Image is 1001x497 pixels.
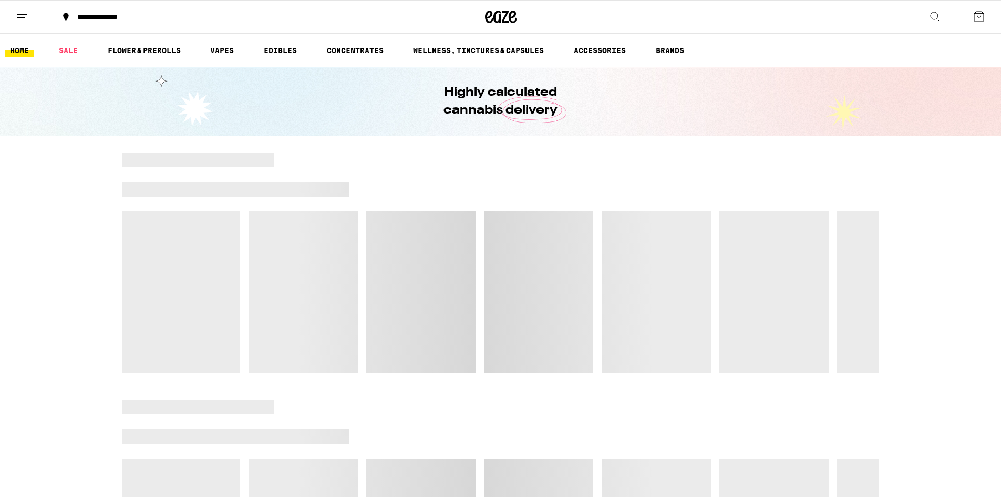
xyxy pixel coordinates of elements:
[54,44,83,57] a: SALE
[259,44,302,57] a: EDIBLES
[5,44,34,57] a: HOME
[408,44,549,57] a: WELLNESS, TINCTURES & CAPSULES
[102,44,186,57] a: FLOWER & PREROLLS
[414,84,587,119] h1: Highly calculated cannabis delivery
[205,44,239,57] a: VAPES
[651,44,689,57] a: BRANDS
[569,44,631,57] a: ACCESSORIES
[322,44,389,57] a: CONCENTRATES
